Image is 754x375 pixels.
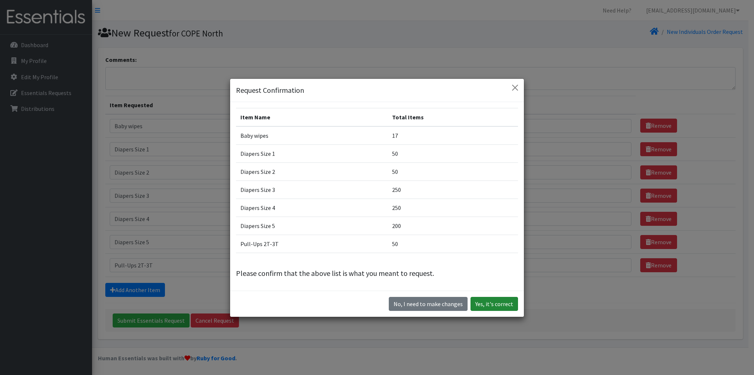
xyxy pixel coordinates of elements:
[236,268,518,279] p: Please confirm that the above list is what you meant to request.
[388,181,518,199] td: 250
[388,235,518,253] td: 50
[389,297,468,311] button: No I need to make changes
[388,108,518,127] th: Total Items
[236,163,388,181] td: Diapers Size 2
[471,297,518,311] button: Yes, it's correct
[236,145,388,163] td: Diapers Size 1
[236,235,388,253] td: Pull-Ups 2T-3T
[388,199,518,217] td: 250
[509,82,521,94] button: Close
[236,85,304,96] h5: Request Confirmation
[236,126,388,145] td: Baby wipes
[236,217,388,235] td: Diapers Size 5
[388,163,518,181] td: 50
[388,145,518,163] td: 50
[236,199,388,217] td: Diapers Size 4
[388,126,518,145] td: 17
[236,108,388,127] th: Item Name
[388,217,518,235] td: 200
[236,181,388,199] td: Diapers Size 3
